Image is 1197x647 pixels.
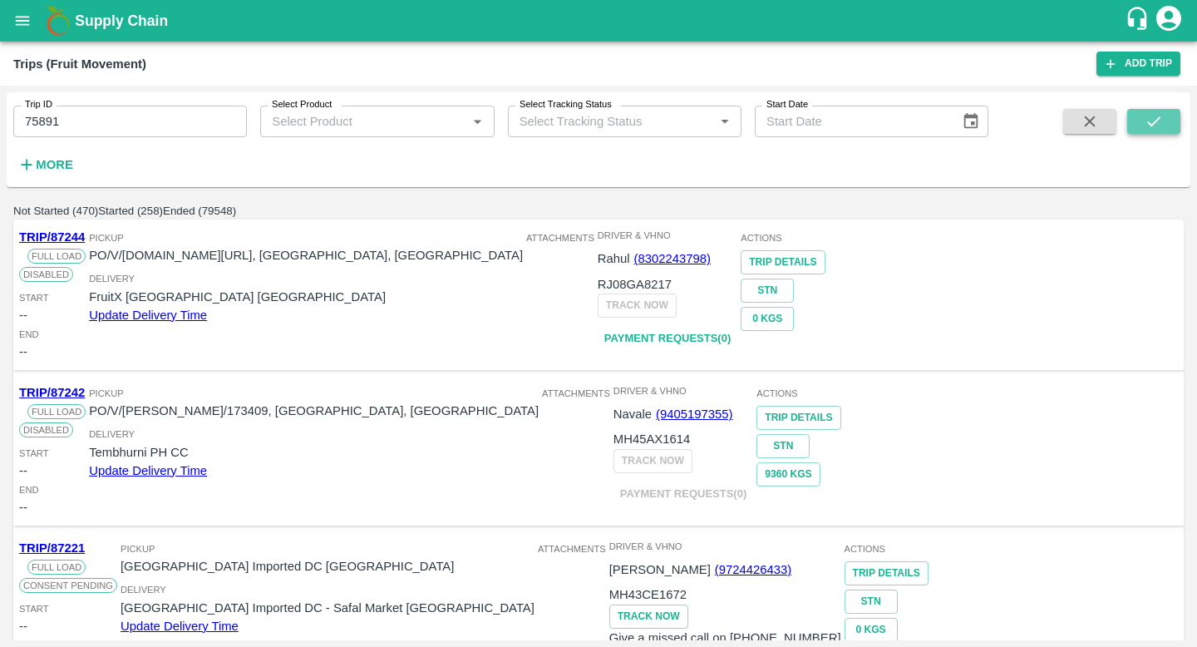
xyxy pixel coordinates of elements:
a: STN [845,590,898,614]
p: [GEOGRAPHIC_DATA] Imported DC - Safal Market [GEOGRAPHIC_DATA] [121,599,534,617]
label: Select Product [272,98,332,111]
button: Started (258) [98,205,163,217]
button: 9360 Kgs [756,462,820,486]
span: Disabled [19,267,73,282]
button: open drawer [3,2,42,40]
a: (8302243798) [634,252,711,265]
a: Trip Details [756,406,840,430]
div: customer-support [1125,6,1154,36]
strong: More [36,158,73,171]
a: Trip Details [741,250,825,274]
p: PO/V/[DOMAIN_NAME][URL], [GEOGRAPHIC_DATA], [GEOGRAPHIC_DATA] [89,246,523,264]
p: MH43CE1672 [609,585,835,604]
span: Full Load [27,560,86,575]
input: Start Date [755,106,948,137]
a: TRIP/87221 [19,541,85,555]
a: (9724426433) [715,563,791,576]
span: Driver & VHNo [609,539,841,554]
a: Update Delivery Time [121,620,239,633]
span: Start [19,448,48,458]
span: Attachments [542,388,610,398]
a: STN [741,279,794,303]
a: TRIP/87242 [19,386,85,399]
p: [GEOGRAPHIC_DATA] Imported DC [GEOGRAPHIC_DATA] [121,557,534,575]
span: Actions [756,388,797,398]
span: Driver & VHNo [613,383,753,398]
span: Rahul [598,252,630,265]
span: Navale [613,407,652,421]
b: Supply Chain [75,12,168,29]
button: TRACK NOW [609,605,688,629]
input: Select Product [265,111,461,132]
span: Pickup [89,233,123,243]
span: Consent Pending [19,578,117,593]
a: Add Trip [1096,52,1180,76]
button: Open [466,111,488,132]
div: account of current user [1154,3,1184,38]
span: Delivery [89,274,135,284]
p: Give a missed call on [PHONE_NUMBER] [609,629,841,647]
input: Select Tracking Status [513,111,687,132]
span: Full Load [27,249,86,264]
a: Update Delivery Time [89,309,207,322]
span: End [19,329,39,339]
span: Start [19,293,48,303]
div: Trips (Fruit Movement) [13,53,146,75]
span: Actions [741,233,781,243]
button: 0 Kgs [845,618,898,642]
a: Update Delivery Time [89,464,207,477]
input: Enter Trip ID [13,106,247,137]
div: -- [19,617,68,635]
a: Trip Details [845,561,929,585]
p: Tembhurni PH CC [89,443,539,462]
span: Attachments [526,233,594,243]
button: Not Started (470) [13,205,98,217]
button: Open [714,111,736,132]
label: Select Tracking Status [520,98,612,111]
div: -- [19,462,52,480]
span: Actions [845,544,885,554]
button: Choose date [955,106,987,137]
span: Delivery [121,585,166,595]
label: Trip ID [25,98,52,111]
div: -- [19,498,52,516]
a: (9405197355) [656,407,732,421]
span: Driver & VHNo [598,228,737,243]
button: Ended (79548) [163,205,236,217]
span: End [19,485,39,495]
label: Start Date [766,98,808,111]
span: Disabled [19,422,73,437]
span: Pickup [89,388,123,398]
span: [PERSON_NAME] [609,563,711,576]
p: MH45AX1614 [613,430,746,448]
div: -- [19,343,52,361]
span: Delivery [89,429,135,439]
button: More [13,151,77,179]
p: RJ08GA8217 [598,275,731,294]
p: PO/V/[PERSON_NAME]/173409, [GEOGRAPHIC_DATA], [GEOGRAPHIC_DATA] [89,402,539,420]
button: 0 Kgs [741,307,794,331]
img: logo [42,4,75,37]
span: Start [19,604,48,614]
div: -- [19,306,52,324]
a: Supply Chain [75,9,1125,32]
span: Attachments [538,544,606,554]
p: FruitX [GEOGRAPHIC_DATA] [GEOGRAPHIC_DATA] [89,288,523,306]
a: Payment Requests(0) [598,324,737,353]
span: Pickup [121,544,155,554]
span: Full Load [27,404,86,419]
a: STN [756,434,810,458]
a: TRIP/87244 [19,230,85,244]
